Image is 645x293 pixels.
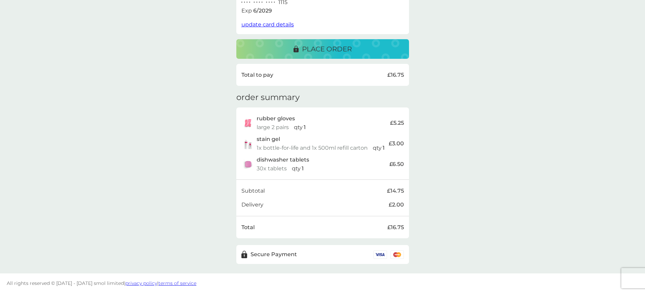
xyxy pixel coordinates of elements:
[387,71,404,79] p: £16.75
[244,1,245,4] p: ●
[292,164,301,173] p: qty
[256,1,258,4] p: ●
[302,44,352,54] p: place order
[389,160,404,169] p: £6.50
[383,144,385,152] p: 1
[294,123,303,132] p: qty
[253,6,272,15] p: 6 / 2029
[236,39,409,59] button: place order
[259,1,260,4] p: ●
[373,144,382,152] p: qty
[241,187,265,195] p: Subtotal
[241,20,294,29] button: update card details
[246,1,248,4] p: ●
[268,1,270,4] p: ●
[304,123,306,132] p: 1
[257,164,287,173] p: 30x tablets
[249,1,250,4] p: ●
[274,1,275,4] p: ●
[236,93,300,102] h3: order summary
[241,6,252,15] p: Exp
[266,1,267,4] p: ●
[257,123,289,132] p: large 2 pairs
[261,1,263,4] p: ●
[125,280,157,286] a: privacy policy
[257,155,309,164] p: dishwasher tablets
[241,200,263,209] p: Delivery
[241,71,273,79] p: Total to pay
[257,135,280,144] p: stain gel
[271,1,273,4] p: ●
[241,21,294,28] span: update card details
[389,200,404,209] p: £2.00
[251,250,297,259] p: Secure Payment
[387,187,404,195] p: £14.75
[241,223,255,232] p: Total
[257,114,295,123] p: rubber gloves
[257,144,368,152] p: 1x bottle-for-life and 1x 500ml refill carton
[387,223,404,232] p: £16.75
[241,1,243,4] p: ●
[158,280,196,286] a: terms of service
[390,119,404,127] p: £5.25
[389,139,404,148] p: £3.00
[254,1,255,4] p: ●
[302,164,304,173] p: 1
